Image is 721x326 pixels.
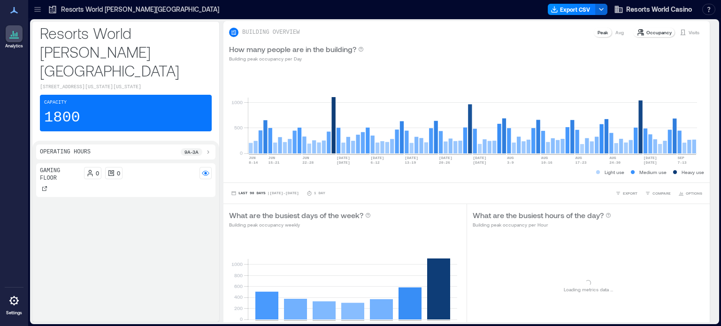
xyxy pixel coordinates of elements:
p: Building peak occupancy per Hour [473,221,611,228]
tspan: 800 [234,273,243,278]
button: OPTIONS [676,189,704,198]
text: [DATE] [644,156,657,160]
p: Occupancy [646,29,672,36]
text: AUG [609,156,616,160]
a: Analytics [2,23,26,52]
text: 24-30 [609,160,621,165]
button: Export CSV [548,4,596,15]
p: Visits [689,29,699,36]
text: 22-28 [302,160,314,165]
text: [DATE] [644,160,657,165]
a: Settings [3,289,25,318]
p: 1 Day [314,190,325,196]
text: JUN [249,156,256,160]
p: 1800 [44,108,80,127]
text: 10-16 [541,160,552,165]
p: What are the busiest days of the week? [229,210,363,221]
p: 0 [96,169,99,177]
text: 6-12 [371,160,380,165]
span: Resorts World Casino [626,5,692,14]
text: [DATE] [284,322,298,326]
p: Light use [605,168,624,176]
button: Last 90 Days |[DATE]-[DATE] [229,189,301,198]
text: SEP [677,156,684,160]
text: [DATE] [427,322,441,326]
p: Heavy use [682,168,704,176]
tspan: 0 [240,150,243,156]
p: 9a - 3a [184,148,199,156]
text: [DATE] [337,156,350,160]
p: Loading metrics data ... [564,286,613,293]
text: JUN [268,156,276,160]
text: AUG [507,156,514,160]
text: JUN [302,156,309,160]
p: Resorts World [PERSON_NAME][GEOGRAPHIC_DATA] [61,5,219,14]
p: [STREET_ADDRESS][US_STATE][US_STATE] [40,83,212,91]
text: [DATE] [371,156,384,160]
p: Settings [6,310,22,316]
text: AUG [575,156,583,160]
text: 17-23 [575,160,587,165]
p: Operating Hours [40,148,91,156]
span: EXPORT [623,190,637,196]
text: 20-26 [439,160,450,165]
p: Building peak occupancy weekly [229,221,371,228]
text: 8-14 [249,160,258,165]
tspan: 0 [240,316,243,322]
p: What are the busiest hours of the day? [473,210,604,221]
p: Building peak occupancy per Day [229,55,364,62]
p: BUILDING OVERVIEW [242,29,299,36]
text: [DATE] [439,156,453,160]
tspan: 400 [234,294,243,300]
text: [DATE] [473,160,487,165]
text: AUG [541,156,548,160]
text: [DATE] [405,156,418,160]
tspan: 1000 [231,261,243,267]
p: Avg [615,29,624,36]
span: COMPARE [652,190,671,196]
span: OPTIONS [686,190,702,196]
p: Capacity [44,99,67,106]
text: 7-13 [677,160,686,165]
button: EXPORT [614,189,639,198]
tspan: 200 [234,305,243,311]
p: Medium use [639,168,667,176]
text: 15-21 [268,160,280,165]
p: Analytics [5,43,23,49]
tspan: 1000 [231,99,243,105]
text: [DATE] [255,322,269,326]
text: [DATE] [341,322,355,326]
text: [DATE] [313,322,326,326]
text: [DATE] [337,160,350,165]
text: [DATE] [370,322,384,326]
tspan: 500 [234,125,243,130]
tspan: 600 [234,283,243,289]
text: 3-9 [507,160,514,165]
p: 0 [117,169,120,177]
text: [DATE] [473,156,487,160]
p: Resorts World [PERSON_NAME][GEOGRAPHIC_DATA] [40,23,212,80]
p: How many people are in the building? [229,44,356,55]
button: Resorts World Casino [611,2,695,17]
text: 13-19 [405,160,416,165]
button: COMPARE [643,189,673,198]
p: Peak [598,29,608,36]
p: Gaming Floor [40,167,80,182]
text: [DATE] [399,322,412,326]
